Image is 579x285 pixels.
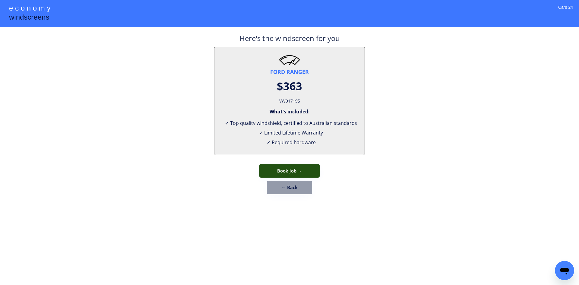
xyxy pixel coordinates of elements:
button: ← Back [267,181,312,194]
img: windscreen2.png [279,55,300,65]
div: Cars 24 [558,5,573,18]
div: ✓ Top quality windshield, certified to Australian standards ✓ Limited Lifetime Warranty ✓ Require... [222,118,357,147]
iframe: Button to launch messaging window, conversation in progress [555,261,574,280]
div: $363 [277,79,302,94]
div: VW017195 [279,97,300,105]
div: windscreens [9,12,49,24]
div: FORD RANGER [270,68,309,76]
button: Book Job → [259,164,320,178]
div: e c o n o m y [9,3,50,14]
div: What's included: [270,108,310,115]
div: Here's the windscreen for you [239,33,340,47]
